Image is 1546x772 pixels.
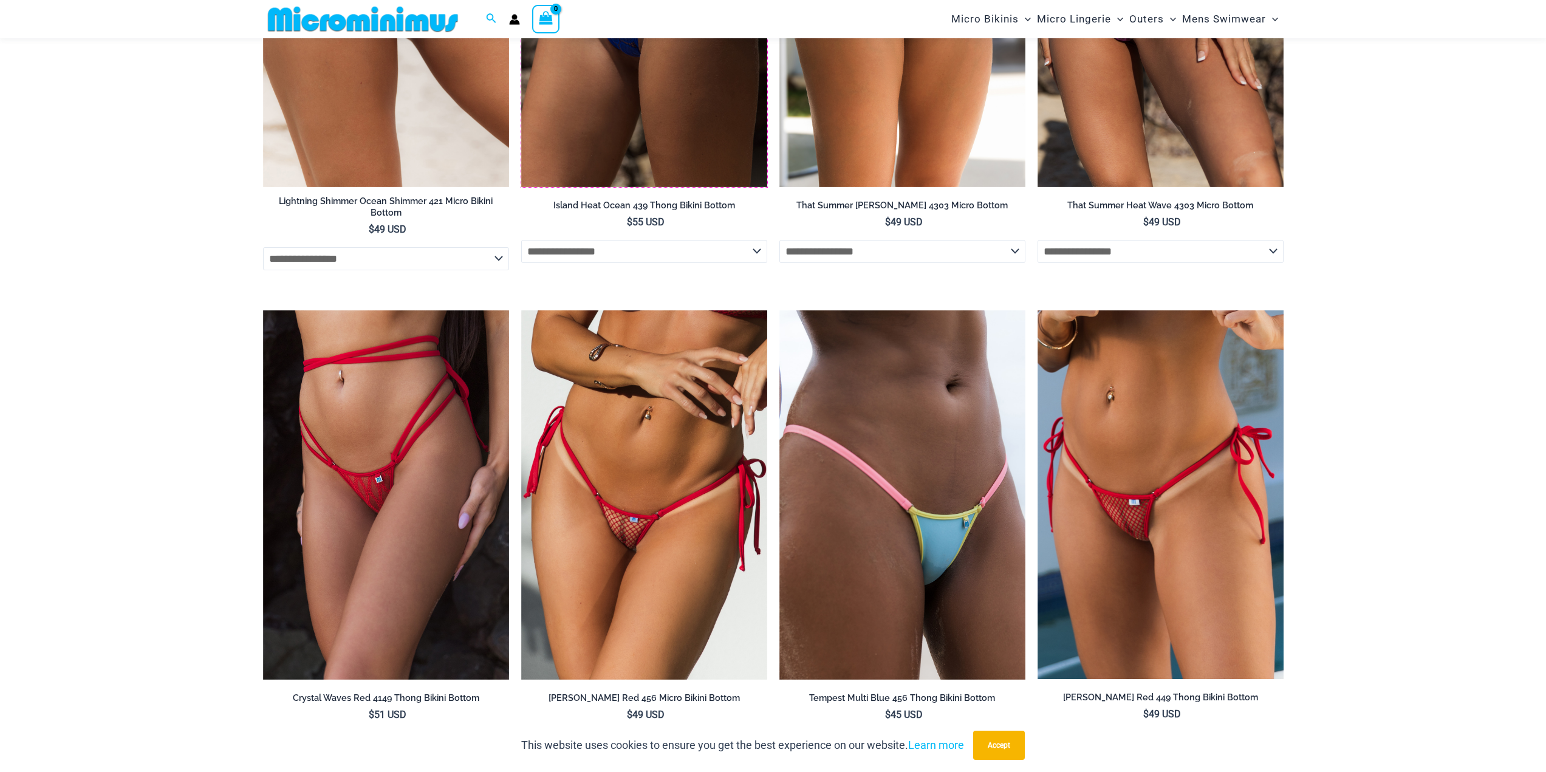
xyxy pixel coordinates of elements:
[369,224,406,235] bdi: 49 USD
[263,310,509,680] a: Crystal Waves 4149 Thong 01Crystal Waves 305 Tri Top 4149 Thong 01Crystal Waves 305 Tri Top 4149 ...
[521,200,767,211] h2: Island Heat Ocean 439 Thong Bikini Bottom
[263,196,509,218] h2: Lightning Shimmer Ocean Shimmer 421 Micro Bikini Bottom
[263,310,509,680] img: Crystal Waves 4149 Thong 01
[521,310,767,680] a: Summer Storm Red 456 Micro 02Summer Storm Red 456 Micro 03Summer Storm Red 456 Micro 03
[521,692,767,708] a: [PERSON_NAME] Red 456 Micro Bikini Bottom
[779,692,1025,704] h2: Tempest Multi Blue 456 Thong Bikini Bottom
[1266,4,1278,35] span: Menu Toggle
[263,692,509,704] h2: Crystal Waves Red 4149 Thong Bikini Bottom
[369,224,374,235] span: $
[521,310,767,680] img: Summer Storm Red 456 Micro 02
[1038,310,1284,679] a: Summer Storm Red 449 Thong 01Summer Storm Red 449 Thong 03Summer Storm Red 449 Thong 03
[263,5,463,33] img: MM SHOP LOGO FLAT
[1038,200,1284,211] h2: That Summer Heat Wave 4303 Micro Bottom
[627,216,632,228] span: $
[1143,216,1181,228] bdi: 49 USD
[779,310,1025,680] a: Tempest Multi Blue 456 Bottom 01Tempest Multi Blue 312 Top 456 Bottom 07Tempest Multi Blue 312 To...
[1164,4,1176,35] span: Menu Toggle
[1037,4,1111,35] span: Micro Lingerie
[1143,708,1181,720] bdi: 49 USD
[885,709,923,720] bdi: 45 USD
[779,200,1025,216] a: That Summer [PERSON_NAME] 4303 Micro Bottom
[779,692,1025,708] a: Tempest Multi Blue 456 Thong Bikini Bottom
[885,216,923,228] bdi: 49 USD
[263,196,509,223] a: Lightning Shimmer Ocean Shimmer 421 Micro Bikini Bottom
[779,310,1025,680] img: Tempest Multi Blue 456 Bottom 01
[1126,4,1179,35] a: OutersMenu ToggleMenu Toggle
[521,692,767,704] h2: [PERSON_NAME] Red 456 Micro Bikini Bottom
[509,14,520,25] a: Account icon link
[1038,200,1284,216] a: That Summer Heat Wave 4303 Micro Bottom
[1019,4,1031,35] span: Menu Toggle
[1143,216,1149,228] span: $
[1038,692,1284,703] h2: [PERSON_NAME] Red 449 Thong Bikini Bottom
[1038,692,1284,708] a: [PERSON_NAME] Red 449 Thong Bikini Bottom
[1143,708,1149,720] span: $
[779,200,1025,211] h2: That Summer [PERSON_NAME] 4303 Micro Bottom
[946,2,1284,36] nav: Site Navigation
[951,4,1019,35] span: Micro Bikinis
[1179,4,1281,35] a: Mens SwimwearMenu ToggleMenu Toggle
[627,709,632,720] span: $
[1111,4,1123,35] span: Menu Toggle
[369,709,374,720] span: $
[532,5,560,33] a: View Shopping Cart, empty
[627,216,665,228] bdi: 55 USD
[885,216,891,228] span: $
[1182,4,1266,35] span: Mens Swimwear
[369,709,406,720] bdi: 51 USD
[1034,4,1126,35] a: Micro LingerieMenu ToggleMenu Toggle
[1129,4,1164,35] span: Outers
[627,709,665,720] bdi: 49 USD
[948,4,1034,35] a: Micro BikinisMenu ToggleMenu Toggle
[973,731,1025,760] button: Accept
[263,692,509,708] a: Crystal Waves Red 4149 Thong Bikini Bottom
[521,736,964,754] p: This website uses cookies to ensure you get the best experience on our website.
[486,12,497,27] a: Search icon link
[908,739,964,751] a: Learn more
[1038,310,1284,679] img: Summer Storm Red 449 Thong 03
[521,200,767,216] a: Island Heat Ocean 439 Thong Bikini Bottom
[885,709,891,720] span: $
